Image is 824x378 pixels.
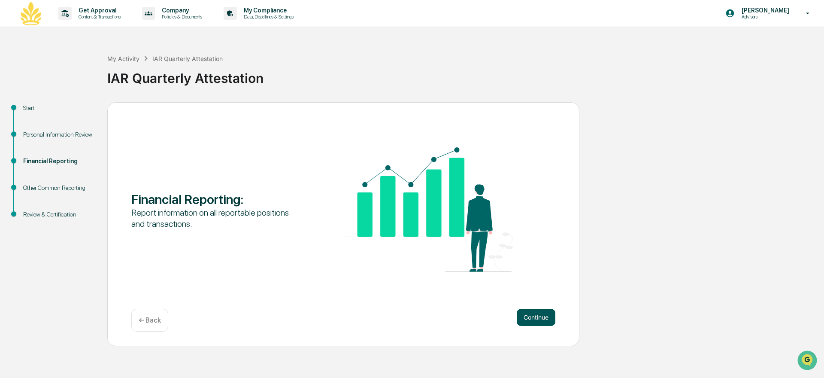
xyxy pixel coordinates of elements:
[107,55,139,62] div: My Activity
[17,108,55,117] span: Preclearance
[71,108,106,117] span: Attestations
[139,316,161,324] p: ← Back
[155,7,206,14] p: Company
[343,147,513,272] img: Financial Reporting
[72,14,125,20] p: Content & Transactions
[59,105,110,120] a: 🗄️Attestations
[23,210,94,219] div: Review & Certification
[23,183,94,192] div: Other Common Reporting
[218,207,255,218] u: reportable
[237,7,298,14] p: My Compliance
[5,105,59,120] a: 🖐️Preclearance
[107,64,820,86] div: IAR Quarterly Attestation
[5,121,58,137] a: 🔎Data Lookup
[146,68,156,79] button: Start new chat
[131,192,301,207] div: Financial Reporting :
[85,146,104,152] span: Pylon
[9,18,156,32] p: How can we help?
[23,157,94,166] div: Financial Reporting
[29,66,141,74] div: Start new chat
[23,104,94,113] div: Start
[735,14,794,20] p: Advisors
[152,55,223,62] div: IAR Quarterly Attestation
[237,14,298,20] p: Data, Deadlines & Settings
[72,7,125,14] p: Get Approval
[61,145,104,152] a: Powered byPylon
[9,109,15,116] div: 🖐️
[29,74,109,81] div: We're available if you need us!
[131,207,301,229] div: Report information on all positions and transactions.
[797,350,820,373] iframe: Open customer support
[517,309,555,326] button: Continue
[21,2,41,25] img: logo
[17,125,54,133] span: Data Lookup
[23,130,94,139] div: Personal Information Review
[62,109,69,116] div: 🗄️
[155,14,206,20] p: Policies & Documents
[735,7,794,14] p: [PERSON_NAME]
[9,125,15,132] div: 🔎
[9,66,24,81] img: 1746055101610-c473b297-6a78-478c-a979-82029cc54cd1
